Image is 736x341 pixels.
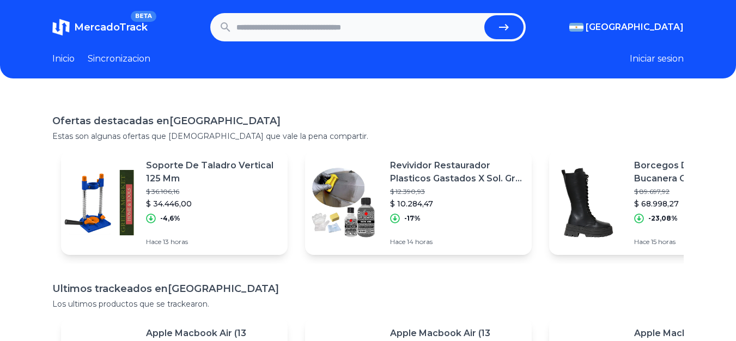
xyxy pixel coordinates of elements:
[61,150,288,255] a: Featured imageSoporte De Taladro Vertical 125 Mm$ 36.106,16$ 34.446,00-4,6%Hace 13 horas
[404,214,421,223] p: -17%
[630,52,684,65] button: Iniciar sesion
[146,159,279,185] p: Soporte De Taladro Vertical 125 Mm
[88,52,150,65] a: Sincronizacion
[146,198,279,209] p: $ 34.446,00
[61,165,137,241] img: Featured image
[390,238,523,246] p: Hace 14 horas
[52,131,684,142] p: Estas son algunas ofertas que [DEMOGRAPHIC_DATA] que vale la pena compartir.
[569,21,684,34] button: [GEOGRAPHIC_DATA]
[160,214,180,223] p: -4,6%
[305,165,381,241] img: Featured image
[131,11,156,22] span: BETA
[648,214,678,223] p: -23,08%
[52,19,148,36] a: MercadoTrackBETA
[569,23,583,32] img: Argentina
[74,21,148,33] span: MercadoTrack
[305,150,532,255] a: Featured imageRevividor Restaurador Plasticos Gastados X Sol. Gris Oscuro$ 12.390,93$ 10.284,47-1...
[52,281,684,296] h1: Ultimos trackeados en [GEOGRAPHIC_DATA]
[146,238,279,246] p: Hace 13 horas
[146,187,279,196] p: $ 36.106,16
[52,299,684,309] p: Los ultimos productos que se trackearon.
[586,21,684,34] span: [GEOGRAPHIC_DATA]
[52,52,75,65] a: Inicio
[390,159,523,185] p: Revividor Restaurador Plasticos Gastados X Sol. Gris Oscuro
[390,198,523,209] p: $ 10.284,47
[390,187,523,196] p: $ 12.390,93
[549,165,625,241] img: Featured image
[52,113,684,129] h1: Ofertas destacadas en [GEOGRAPHIC_DATA]
[52,19,70,36] img: MercadoTrack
